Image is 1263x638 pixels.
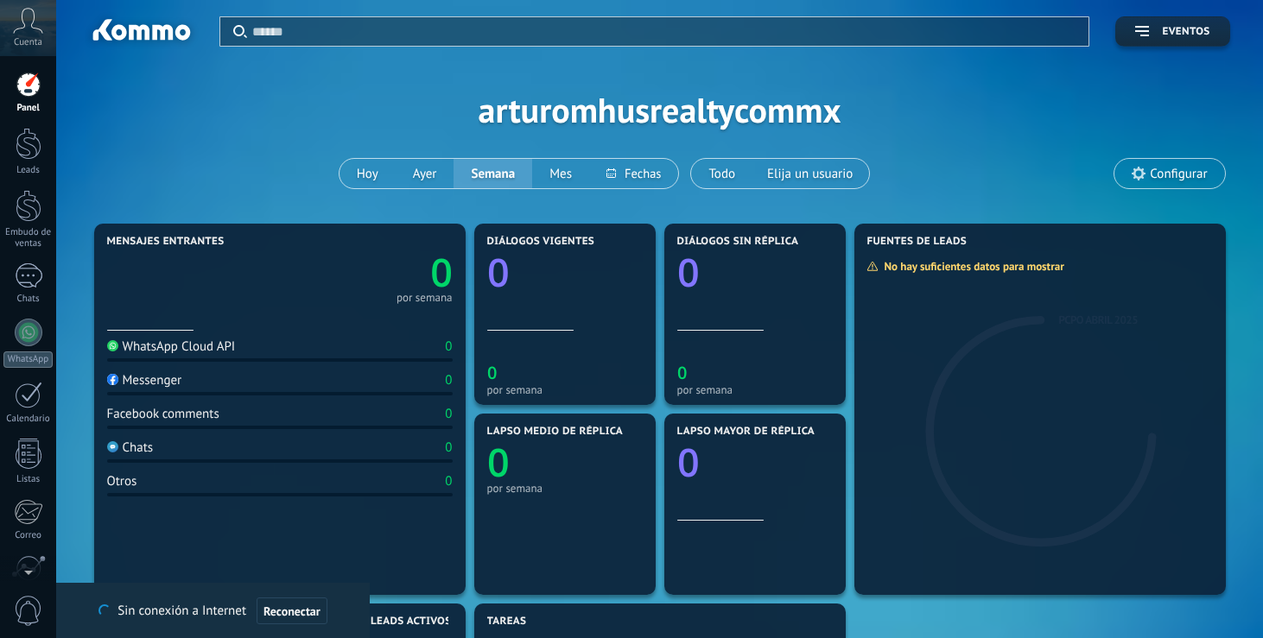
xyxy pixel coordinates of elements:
div: 0 [445,338,452,355]
img: Chats [107,441,118,452]
span: Lapso medio de réplica [487,426,624,438]
text: 0 [677,361,687,384]
span: Diálogos vigentes [487,236,595,248]
div: por semana [677,383,833,396]
span: Cuenta [14,37,42,48]
div: Panel [3,103,54,114]
div: Otros [107,473,137,490]
a: 0 [280,246,453,299]
div: Facebook comments [107,406,219,422]
span: Eventos [1162,26,1209,38]
button: Elija un usuario [752,159,869,188]
span: Fuentes de leads [867,236,968,248]
text: 0 [487,246,510,299]
button: Eventos [1115,16,1229,47]
div: 0 [445,372,452,388]
button: Mes [532,159,589,188]
button: Ayer [396,159,454,188]
img: Messenger [107,374,118,385]
span: Tareas [487,616,527,628]
text: 0 [487,436,510,489]
div: WhatsApp Cloud API [107,338,236,355]
button: Todo [691,159,752,188]
button: Reconectar [257,597,327,625]
span: Cantidad de leads activos [297,616,452,628]
span: Diálogos sin réplica [677,236,799,248]
span: Mensajes entrantes [107,236,225,248]
div: 0 [445,473,452,490]
div: por semana [487,383,643,396]
button: Semana [454,159,532,188]
div: 0 [445,439,452,456]
div: WhatsApp [3,351,53,368]
button: Hoy [340,159,396,188]
div: Chats [3,294,54,305]
text: 0 [430,246,453,299]
text: 0 [487,361,497,384]
div: Correo [3,530,54,541]
div: Chats [107,439,154,456]
span: Elija un usuario [764,162,856,186]
div: Messenger [107,372,182,388]
span: Configurar [1150,167,1207,181]
button: Fechas [589,159,678,188]
div: por semana [397,294,453,302]
div: por semana [487,482,643,495]
div: No hay suficientes datos para mostrar [866,259,1076,274]
div: Leads [3,165,54,176]
div: Listas [3,474,54,485]
div: Embudo de ventas [3,227,54,250]
img: WhatsApp Cloud API [107,340,118,351]
div: 0 [445,406,452,422]
text: 0 [677,436,700,489]
span: Reconectar [263,605,321,617]
div: Calendario [3,414,54,425]
text: 0 [677,246,700,299]
span: Lapso mayor de réplica [677,426,815,438]
div: Sin conexión a Internet [98,597,327,625]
